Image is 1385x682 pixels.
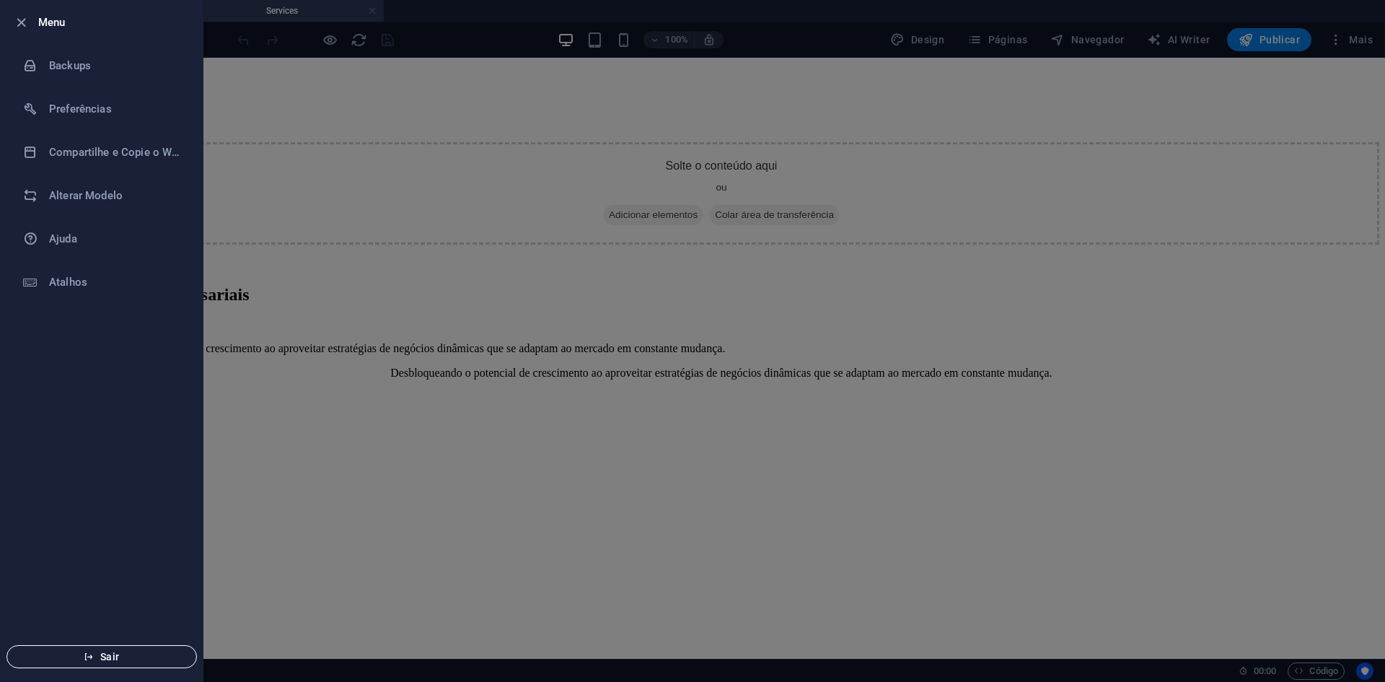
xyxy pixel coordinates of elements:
[6,645,197,668] button: Sair
[1,217,203,261] a: Ajuda
[19,651,185,663] span: Sair
[49,144,183,161] h6: Compartilhe e Copie o Website
[49,100,183,118] h6: Preferências
[651,147,782,167] span: Colar área de transferência
[49,230,183,248] h6: Ajuda
[6,84,1322,187] div: Solte o conteúdo aqui
[49,57,183,74] h6: Backups
[49,187,183,204] h6: Alterar Modelo
[49,274,183,291] h6: Atalhos
[545,147,646,167] span: Adicionar elementos
[38,14,191,31] h6: Menu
